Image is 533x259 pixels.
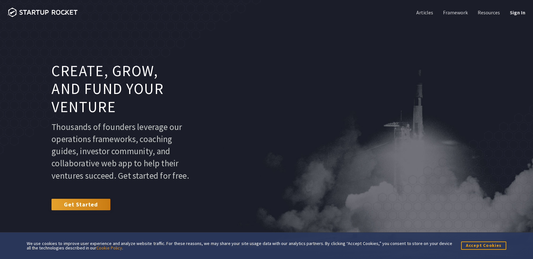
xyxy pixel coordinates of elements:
h1: Create, grow, and fund your venture [52,62,190,116]
p: Thousands of founders leverage our operations frameworks, coaching guides, investor community, an... [52,121,190,181]
a: Get Started [52,199,110,210]
a: Resources [476,9,500,16]
div: We use cookies to improve user experience and analyze website traffic. For these reasons, we may ... [27,241,452,250]
a: Sign In [509,9,525,16]
a: Cookie Policy [96,245,122,251]
a: Articles [415,9,433,16]
button: Accept Cookies [461,241,506,249]
a: Framework [442,9,468,16]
